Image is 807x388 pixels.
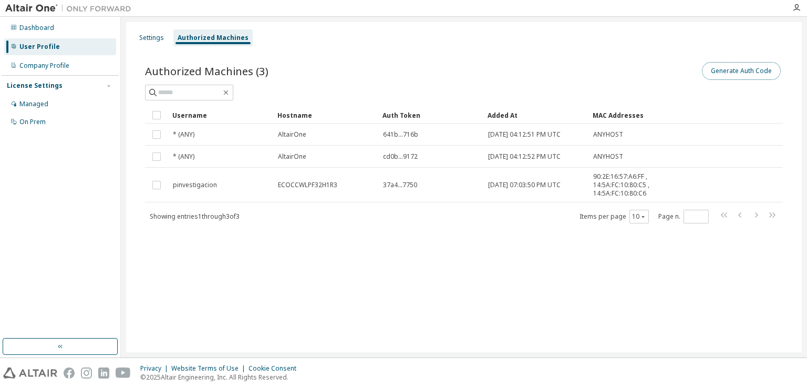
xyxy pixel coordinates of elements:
[593,130,623,139] span: ANYHOST
[173,181,217,189] span: pinvestigacion
[277,107,374,124] div: Hostname
[593,107,672,124] div: MAC Addresses
[19,118,46,126] div: On Prem
[488,130,561,139] span: [DATE] 04:12:51 PM UTC
[383,130,418,139] span: 641b...716b
[172,107,269,124] div: Username
[383,181,417,189] span: 37a4...7750
[19,43,60,51] div: User Profile
[488,152,561,161] span: [DATE] 04:12:52 PM UTC
[19,24,54,32] div: Dashboard
[488,181,561,189] span: [DATE] 07:03:50 PM UTC
[593,152,623,161] span: ANYHOST
[145,64,268,78] span: Authorized Machines (3)
[5,3,137,14] img: Altair One
[173,130,194,139] span: * (ANY)
[658,210,709,223] span: Page n.
[278,181,337,189] span: ECOCCWLPF32H1R3
[140,364,171,373] div: Privacy
[3,367,57,379] img: altair_logo.svg
[278,130,306,139] span: AltairOne
[19,100,48,108] div: Managed
[383,152,418,161] span: cd0b...9172
[116,367,131,379] img: youtube.svg
[19,62,69,70] div: Company Profile
[64,367,75,379] img: facebook.svg
[278,152,306,161] span: AltairOne
[98,367,109,379] img: linkedin.svg
[382,107,479,124] div: Auth Token
[171,364,249,373] div: Website Terms of Use
[488,107,584,124] div: Added At
[140,373,303,382] p: © 2025 Altair Engineering, Inc. All Rights Reserved.
[632,212,646,221] button: 10
[580,210,649,223] span: Items per page
[150,212,240,221] span: Showing entries 1 through 3 of 3
[593,172,672,198] span: 90:2E:16:57:A6:FF , 14:5A:FC:10:80:C5 , 14:5A:FC:10:80:C6
[249,364,303,373] div: Cookie Consent
[702,62,781,80] button: Generate Auth Code
[7,81,63,90] div: License Settings
[173,152,194,161] span: * (ANY)
[178,34,249,42] div: Authorized Machines
[81,367,92,379] img: instagram.svg
[139,34,164,42] div: Settings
